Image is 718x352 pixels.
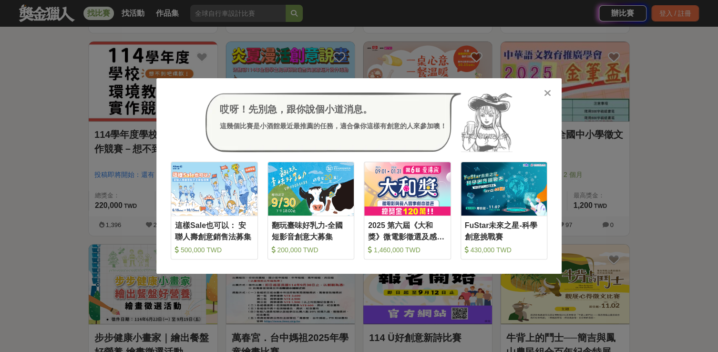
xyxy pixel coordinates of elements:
div: 500,000 TWD [175,245,254,255]
div: 這樣Sale也可以： 安聯人壽創意銷售法募集 [175,220,254,241]
div: 2025 第六屆《大和獎》微電影徵選及感人實事分享 [368,220,447,241]
div: 哎呀！先別急，跟你說個小道消息。 [220,102,447,116]
div: 1,460,000 TWD [368,245,447,255]
div: 翻玩臺味好乳力-全國短影音創意大募集 [272,220,350,241]
div: 430,000 TWD [465,245,544,255]
img: Avatar [461,93,513,153]
a: Cover Image這樣Sale也可以： 安聯人壽創意銷售法募集 500,000 TWD [171,162,258,259]
div: FuStar未來之星-科學創意挑戰賽 [465,220,544,241]
a: Cover ImageFuStar未來之星-科學創意挑戰賽 430,000 TWD [461,162,548,259]
img: Cover Image [268,162,354,215]
img: Cover Image [171,162,257,215]
a: Cover Image2025 第六屆《大和獎》微電影徵選及感人實事分享 1,460,000 TWD [364,162,451,259]
img: Cover Image [364,162,451,215]
div: 200,000 TWD [272,245,350,255]
div: 這幾個比賽是小酒館最近最推薦的任務，適合像你這樣有創意的人來參加噢！ [220,121,447,131]
a: Cover Image翻玩臺味好乳力-全國短影音創意大募集 200,000 TWD [267,162,355,259]
img: Cover Image [461,162,547,215]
